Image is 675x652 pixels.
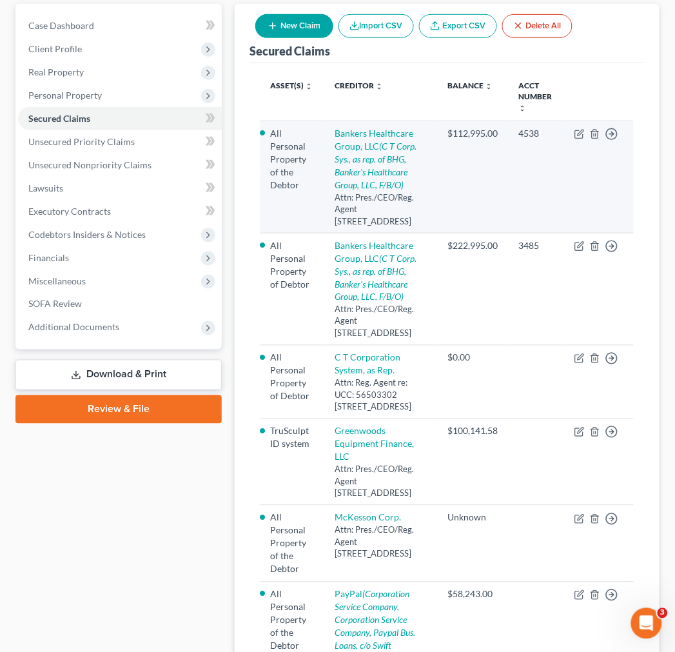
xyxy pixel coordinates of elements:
a: Unsecured Priority Claims [18,130,222,153]
div: $58,243.00 [448,588,498,601]
i: unfold_more [485,83,493,90]
span: Executory Contracts [28,206,111,217]
span: Client Profile [28,43,82,54]
span: Unsecured Priority Claims [28,136,135,147]
button: New Claim [255,14,333,38]
a: Bankers Healthcare Group, LLC(C T Corp. Sys., as rep. of BHG, Banker's Healthcare Group, LLC, F/B/O) [335,240,416,302]
div: $100,141.58 [448,425,498,438]
a: Greenwoods Equipment Finance, LLC [335,426,414,462]
a: SOFA Review [18,293,222,316]
div: $112,995.00 [448,127,498,140]
span: Unsecured Nonpriority Claims [28,159,152,170]
a: Review & File [15,395,222,424]
span: Personal Property [28,90,102,101]
i: unfold_more [519,104,527,112]
a: Unsecured Nonpriority Claims [18,153,222,177]
a: Executory Contracts [18,200,222,223]
a: Download & Print [15,360,222,390]
li: All Personal Property of Debtor [271,239,315,291]
div: Attn: Pres./CEO/Reg. Agent [STREET_ADDRESS] [335,304,427,340]
span: Secured Claims [28,113,90,124]
div: 4538 [519,127,554,140]
div: Attn: Pres./CEO/Reg. Agent [STREET_ADDRESS] [335,524,427,560]
a: McKesson Corp. [335,512,401,523]
a: Export CSV [419,14,497,38]
div: $222,995.00 [448,239,498,252]
div: Attn: Pres./CEO/Reg. Agent [STREET_ADDRESS] [335,464,427,500]
a: C T Corporation System, as Rep. [335,352,400,376]
span: Real Property [28,66,84,77]
div: $0.00 [448,351,498,364]
span: Lawsuits [28,183,63,193]
span: Additional Documents [28,322,119,333]
i: (C T Corp. Sys., as rep. of BHG, Banker's Healthcare Group, LLC, F/B/O) [335,253,416,302]
a: Bankers Healthcare Group, LLC(C T Corp. Sys., as rep. of BHG, Banker's Healthcare Group, LLC, F/B/O) [335,128,416,190]
a: Asset(s) unfold_more [271,81,313,90]
i: (C T Corp. Sys., as rep. of BHG, Banker's Healthcare Group, LLC, F/B/O) [335,141,416,190]
a: Case Dashboard [18,14,222,37]
span: Case Dashboard [28,20,94,31]
span: 3 [658,608,668,618]
a: Balance unfold_more [448,81,493,90]
a: Secured Claims [18,107,222,130]
div: 3485 [519,239,554,252]
div: Unknown [448,511,498,524]
div: Attn: Pres./CEO/Reg. Agent [STREET_ADDRESS] [335,192,427,228]
div: Attn: Reg. Agent re: UCC: 56503302 [STREET_ADDRESS] [335,377,427,413]
span: Financials [28,252,69,263]
a: Lawsuits [18,177,222,200]
li: All Personal Property of Debtor [271,351,315,403]
div: Secured Claims [250,43,331,59]
li: All Personal Property of the Debtor [271,511,315,576]
li: TruSculpt ID system [271,425,315,451]
button: Import CSV [338,14,414,38]
button: Delete All [502,14,572,38]
span: Miscellaneous [28,275,86,286]
a: Acct Number unfold_more [519,81,553,112]
i: unfold_more [306,83,313,90]
span: SOFA Review [28,299,82,310]
li: All Personal Property of the Debtor [271,127,315,192]
i: unfold_more [375,83,383,90]
span: Codebtors Insiders & Notices [28,229,146,240]
iframe: Intercom live chat [631,608,662,639]
a: Creditor unfold_more [335,81,383,90]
